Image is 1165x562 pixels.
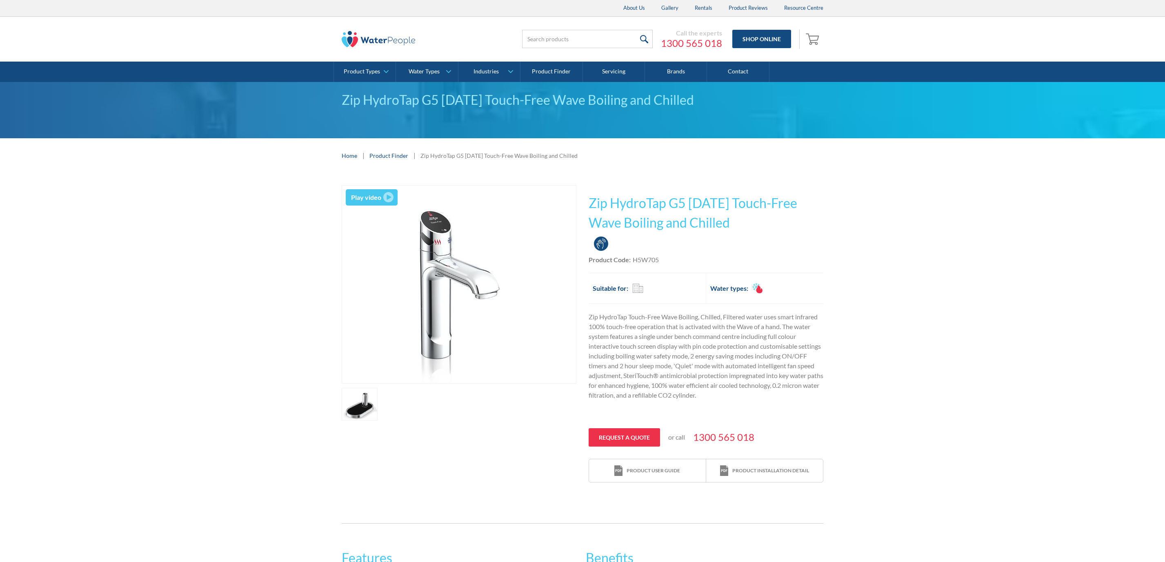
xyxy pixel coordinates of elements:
[589,459,706,482] a: print iconProduct user guide
[627,467,680,474] div: Product user guide
[396,62,458,82] a: Water Types
[342,90,823,110] div: Zip HydroTap G5 [DATE] Touch-Free Wave Boiling and Chilled
[361,150,365,160] div: |
[474,68,499,75] div: Industries
[589,428,660,447] a: Request a quote
[804,29,823,49] a: Open cart
[732,30,791,48] a: Shop Online
[520,62,582,82] a: Product Finder
[593,283,628,293] h2: Suitable for:
[589,312,823,400] p: Zip HydroTap Touch-Free Wave Boiling, Chilled, Filtered water uses smart infrared 100% touch-free...
[668,432,685,442] p: or call
[420,151,578,160] div: Zip HydroTap G5 [DATE] Touch-Free Wave Boiling and Chilled
[342,388,378,420] a: open lightbox
[589,256,631,263] strong: Product Code:
[342,185,576,384] a: open lightbox
[710,283,748,293] h2: Water types:
[346,189,398,206] a: open lightbox
[342,151,357,160] a: Home
[661,37,722,49] a: 1300 565 018
[412,150,416,160] div: |
[707,62,769,82] a: Contact
[369,151,408,160] a: Product Finder
[409,68,440,75] div: Water Types
[661,29,722,37] div: Call the experts
[706,459,823,482] a: print iconProduct installation detail
[344,68,380,75] div: Product Types
[720,465,728,476] img: print icon
[360,186,558,383] img: Zip HydroTap G5 BC100 Touch-Free Wave Boiling and Chilled
[342,31,415,47] img: The Water People
[693,430,754,445] a: 1300 565 018
[458,62,520,82] a: Industries
[614,465,623,476] img: print icon
[583,62,645,82] a: Servicing
[589,193,823,232] h1: Zip HydroTap G5 [DATE] Touch-Free Wave Boiling and Chilled
[806,32,821,45] img: shopping cart
[522,30,653,48] input: Search products
[645,62,707,82] a: Brands
[351,192,381,202] div: Play video
[334,62,396,82] a: Product Types
[633,255,659,265] div: H5W705
[732,467,809,474] div: Product installation detail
